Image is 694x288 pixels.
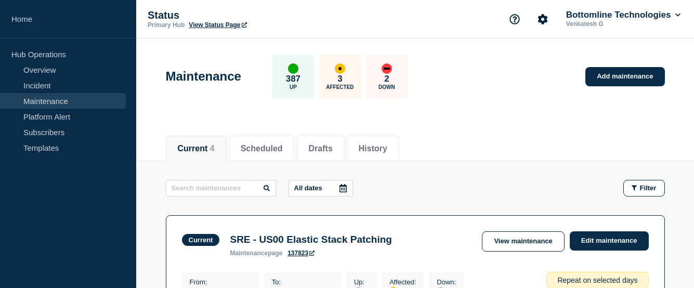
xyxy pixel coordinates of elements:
p: To : [272,278,333,286]
a: Add maintenance [585,67,664,86]
p: page [230,250,282,257]
input: Search maintenances [166,180,276,197]
p: 3 [337,74,342,84]
h1: Maintenance [166,69,241,84]
a: View maintenance [482,231,564,252]
button: Current 4 [178,144,215,153]
span: 4 [210,144,215,153]
button: Drafts [309,144,333,153]
h3: SRE - US00 Elastic Stack Patching [230,234,392,245]
button: History [359,144,387,153]
div: up [288,63,298,74]
p: All dates [294,184,322,192]
p: Up [290,84,297,90]
p: Primary Hub [148,21,185,29]
a: 137823 [287,250,315,257]
p: Affected : [389,278,416,286]
a: Edit maintenance [570,231,649,251]
p: Affected [326,84,353,90]
div: affected [335,63,345,74]
button: All dates [289,180,353,197]
p: Down [378,84,395,90]
div: Current [189,236,213,244]
p: Status [148,9,356,21]
div: down [382,63,392,74]
p: Down : [437,278,456,286]
p: Up : [354,278,369,286]
a: View Status Page [189,21,246,29]
button: Support [504,8,526,30]
p: 2 [384,74,389,84]
button: Account settings [532,8,554,30]
p: Venkatesh G [564,20,672,28]
button: Scheduled [241,144,283,153]
p: 387 [286,74,300,84]
button: Filter [623,180,665,197]
p: From : [190,278,251,286]
span: Filter [640,184,657,192]
span: maintenance [230,250,268,257]
button: Bottomline Technologies [564,10,683,20]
